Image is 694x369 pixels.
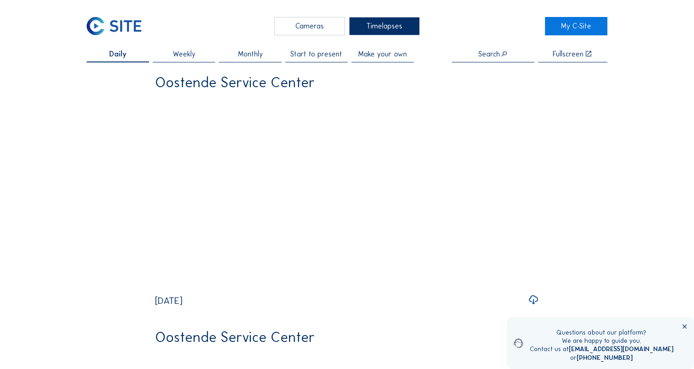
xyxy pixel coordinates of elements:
[155,75,315,89] div: Oostende Service Center
[109,50,127,58] span: Daily
[577,354,633,362] a: [PHONE_NUMBER]
[87,17,141,35] img: C-SITE Logo
[87,17,149,35] a: C-SITE Logo
[155,330,315,344] div: Oostende Service Center
[290,50,342,58] span: Start to present
[545,17,607,35] a: My C-Site
[530,354,673,362] div: or
[274,17,345,35] div: Cameras
[530,345,673,353] div: Contact us at
[173,50,195,58] span: Weekly
[569,345,673,353] a: [EMAIL_ADDRESS][DOMAIN_NAME]
[155,296,183,305] div: [DATE]
[514,329,523,358] img: operator
[358,50,407,58] span: Make your own
[530,337,673,345] div: We are happy to guide you.
[238,50,263,58] span: Monthly
[553,50,583,58] div: Fullscreen
[349,17,420,35] div: Timelapses
[155,96,539,288] video: Your browser does not support the video tag.
[530,329,673,337] div: Questions about our platform?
